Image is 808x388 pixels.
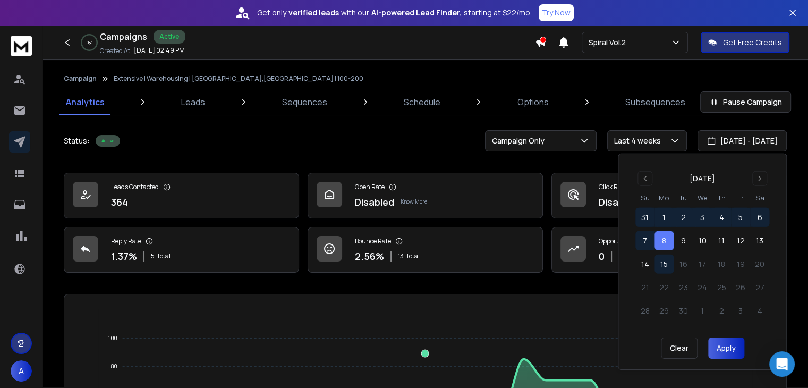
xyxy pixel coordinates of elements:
[175,89,211,115] a: Leads
[712,208,731,227] button: 4
[750,231,769,250] button: 13
[181,96,205,108] p: Leads
[690,173,715,184] div: [DATE]
[511,89,555,115] a: Options
[693,208,712,227] button: 3
[700,91,791,113] button: Pause Campaign
[693,231,712,250] button: 10
[355,237,391,246] p: Bounce Rate
[654,192,674,204] th: Monday
[355,195,394,209] p: Disabled
[635,192,654,204] th: Sunday
[355,249,384,264] p: 2.56 %
[111,249,137,264] p: 1.37 %
[661,338,698,359] button: Clear
[111,363,117,369] tspan: 80
[151,252,155,260] span: 5
[64,173,299,218] a: Leads Contacted364
[769,351,795,377] div: Open Intercom Messenger
[693,192,712,204] th: Wednesday
[397,89,447,115] a: Schedule
[492,136,549,146] p: Campaign Only
[551,173,787,218] a: Click RateDisabledKnow More
[308,227,543,273] a: Bounce Rate2.56%13Total
[542,7,571,18] p: Try Now
[355,183,385,191] p: Open Rate
[599,195,638,209] p: Disabled
[114,74,363,83] p: Extensive | Warehousing | [GEOGRAPHIC_DATA],[GEOGRAPHIC_DATA] | 100-200
[708,338,744,359] button: Apply
[406,252,420,260] span: Total
[619,89,692,115] a: Subsequences
[100,30,147,43] h1: Campaigns
[11,360,32,382] button: A
[401,198,427,206] p: Know More
[87,39,92,46] p: 0 %
[674,192,693,204] th: Tuesday
[66,96,105,108] p: Analytics
[731,208,750,227] button: 5
[64,74,97,83] button: Campaign
[64,136,89,146] p: Status:
[96,135,120,147] div: Active
[288,7,339,18] strong: verified leads
[654,255,674,274] button: 15
[637,171,652,186] button: Go to previous month
[276,89,334,115] a: Sequences
[371,7,462,18] strong: AI-powered Lead Finder,
[654,208,674,227] button: 1
[674,208,693,227] button: 2
[731,231,750,250] button: 12
[539,4,574,21] button: Try Now
[701,32,789,53] button: Get Free Credits
[398,252,404,260] span: 13
[282,96,327,108] p: Sequences
[111,237,141,246] p: Reply Rate
[698,130,787,151] button: [DATE] - [DATE]
[750,208,769,227] button: 6
[712,231,731,250] button: 11
[635,255,654,274] button: 14
[154,30,185,44] div: Active
[257,7,530,18] p: Get only with our starting at $22/mo
[157,252,171,260] span: Total
[108,335,117,341] tspan: 100
[712,192,731,204] th: Thursday
[674,231,693,250] button: 9
[11,36,32,56] img: logo
[599,183,627,191] p: Click Rate
[404,96,440,108] p: Schedule
[59,89,111,115] a: Analytics
[517,96,549,108] p: Options
[100,47,132,55] p: Created At:
[308,173,543,218] a: Open RateDisabledKnow More
[654,231,674,250] button: 8
[599,237,639,246] p: Opportunities
[635,231,654,250] button: 7
[64,227,299,273] a: Reply Rate1.37%5Total
[599,249,605,264] p: 0
[111,195,128,209] p: 364
[134,46,185,55] p: [DATE] 02:49 PM
[551,227,787,273] a: Opportunities0$0
[752,171,767,186] button: Go to next month
[111,183,159,191] p: Leads Contacted
[723,37,782,48] p: Get Free Credits
[589,37,630,48] p: Spiral Vol.2
[750,192,769,204] th: Saturday
[635,208,654,227] button: 31
[731,192,750,204] th: Friday
[625,96,685,108] p: Subsequences
[614,136,665,146] p: Last 4 weeks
